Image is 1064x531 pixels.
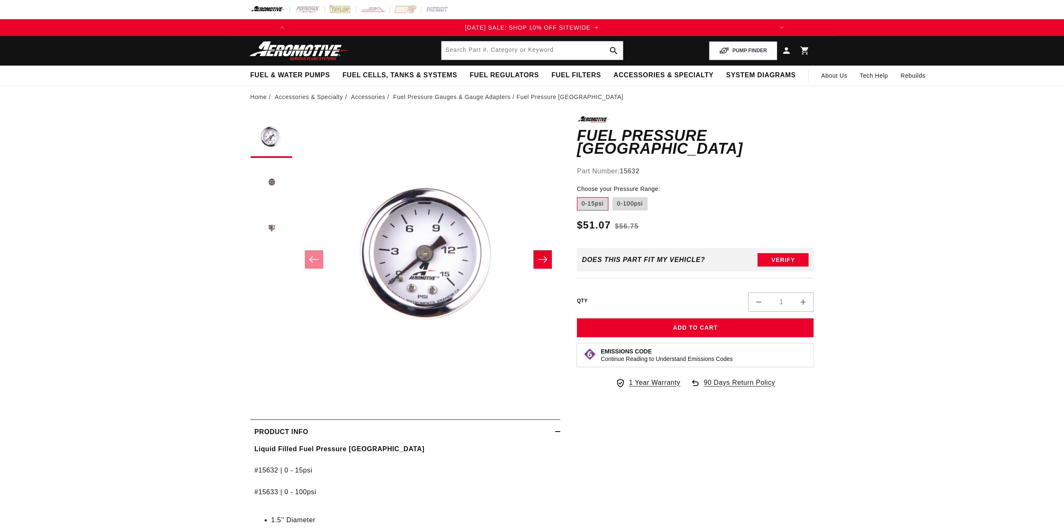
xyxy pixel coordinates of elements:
a: About Us [815,66,853,86]
div: 1 of 3 [291,23,773,32]
img: Aeromotive [247,41,352,61]
h1: Fuel Pressure [GEOGRAPHIC_DATA] [577,129,814,155]
legend: Choose your Pressure Range: [577,185,661,193]
span: Accessories & Specialty [614,71,714,80]
div: Announcement [291,23,773,32]
span: [DATE] SALE: SHOP 10% OFF SITEWIDE [465,24,590,31]
span: Fuel Cells, Tanks & Systems [342,71,457,80]
span: Rebuilds [901,71,925,80]
a: Home [250,92,267,102]
summary: Fuel Cells, Tanks & Systems [336,66,463,85]
span: Fuel & Water Pumps [250,71,330,80]
button: Translation missing: en.sections.announcements.previous_announcement [274,19,291,36]
s: $56.75 [615,221,639,231]
media-gallery: Gallery Viewer [250,116,560,402]
slideshow-component: Translation missing: en.sections.announcements.announcement_bar [230,19,835,36]
label: QTY [577,297,588,305]
summary: Tech Help [854,66,895,86]
strong: 15632 [620,168,640,175]
label: 0-100psi [612,197,648,211]
summary: Accessories & Specialty [607,66,720,85]
button: Load image 2 in gallery view [250,162,292,204]
summary: System Diagrams [720,66,802,85]
a: Fuel Pressure Gauges & Gauge Adapters [393,92,511,102]
button: Slide right [533,250,552,269]
span: Fuel Filters [551,71,601,80]
p: #15632 | 0 - 15psi #15633 | 0 - 100psi [255,444,556,497]
button: PUMP FINDER [709,41,777,60]
a: Accessories [351,92,385,102]
span: System Diagrams [726,71,796,80]
li: 1.5'' Diameter [271,515,556,526]
li: Fuel Pressure [GEOGRAPHIC_DATA] [517,92,623,102]
div: Part Number: [577,166,814,177]
a: 1 Year Warranty [615,377,680,388]
p: Continue Reading to Understand Emissions Codes [601,355,733,363]
label: 0-15psi [577,197,608,211]
span: 90 Days Return Policy [704,377,775,396]
button: Verify [758,253,809,267]
strong: Emissions Code [601,348,652,355]
button: Add to Cart [577,318,814,337]
summary: Rebuilds [894,66,931,86]
span: Tech Help [860,71,888,80]
a: [DATE] SALE: SHOP 10% OFF SITEWIDE [291,23,773,32]
span: Fuel Regulators [469,71,538,80]
button: Translation missing: en.sections.announcements.next_announcement [773,19,790,36]
summary: Fuel Filters [545,66,607,85]
button: Load image 1 in gallery view [250,116,292,158]
nav: breadcrumbs [250,92,814,102]
button: Emissions CodeContinue Reading to Understand Emissions Codes [601,348,733,363]
span: $51.07 [577,218,611,233]
img: Emissions code [583,348,597,361]
summary: Fuel Regulators [463,66,545,85]
li: Accessories & Specialty [275,92,349,102]
input: Search by Part Number, Category or Keyword [441,41,623,60]
span: 1 Year Warranty [629,377,680,388]
div: Does This part fit My vehicle? [582,256,705,264]
h2: Product Info [255,427,309,437]
strong: Liquid Filled Fuel Pressure [GEOGRAPHIC_DATA] [255,445,425,452]
span: About Us [821,72,847,79]
button: Load image 3 in gallery view [250,208,292,250]
a: 90 Days Return Policy [690,377,775,396]
summary: Fuel & Water Pumps [244,66,337,85]
summary: Product Info [250,420,560,444]
button: search button [605,41,623,60]
button: Slide left [305,250,323,269]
